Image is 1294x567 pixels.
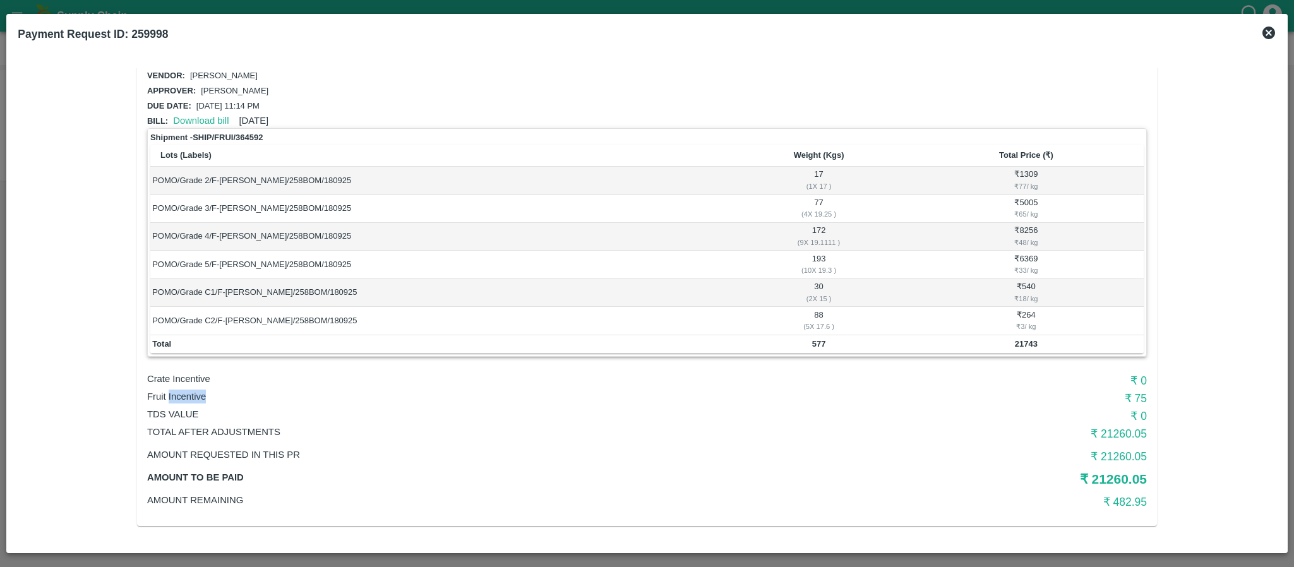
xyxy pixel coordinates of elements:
[813,448,1147,465] h6: ₹ 21260.05
[18,28,168,40] b: Payment Request ID: 259998
[999,150,1053,160] b: Total Price (₹)
[813,407,1147,425] h6: ₹ 0
[731,181,907,192] div: ( 1 X 17 )
[813,390,1147,407] h6: ₹ 75
[813,470,1147,488] h5: ₹ 21260.05
[729,307,908,335] td: 88
[160,150,212,160] b: Lots (Labels)
[147,101,191,110] span: Due date:
[909,223,1144,251] td: ₹ 8256
[150,195,729,223] td: POMO/Grade 3/F-[PERSON_NAME]/258BOM/180925
[731,208,907,220] div: ( 4 X 19.25 )
[812,339,826,349] b: 577
[729,279,908,307] td: 30
[150,131,263,144] strong: Shipment - SHIP/FRUI/364592
[731,265,907,276] div: ( 10 X 19.3 )
[909,251,1144,278] td: ₹ 6369
[729,167,908,194] td: 17
[147,390,813,403] p: Fruit Incentive
[147,470,813,484] p: Amount to be paid
[147,425,813,439] p: Total After adjustments
[196,100,260,112] p: [DATE] 11:14 PM
[150,279,729,307] td: POMO/Grade C1/F-[PERSON_NAME]/258BOM/180925
[911,237,1142,248] div: ₹ 48 / kg
[150,167,729,194] td: POMO/Grade 2/F-[PERSON_NAME]/258BOM/180925
[729,251,908,278] td: 193
[911,265,1142,276] div: ₹ 33 / kg
[731,237,907,248] div: ( 9 X 19.1111 )
[150,307,729,335] td: POMO/Grade C2/F-[PERSON_NAME]/258BOM/180925
[911,208,1142,220] div: ₹ 65 / kg
[147,86,196,95] span: Approver:
[201,85,268,97] p: [PERSON_NAME]
[909,195,1144,223] td: ₹ 5005
[729,223,908,251] td: 172
[909,307,1144,335] td: ₹ 264
[147,493,813,507] p: Amount Remaining
[150,223,729,251] td: POMO/Grade 4/F-[PERSON_NAME]/258BOM/180925
[813,493,1147,511] h6: ₹ 482.95
[909,279,1144,307] td: ₹ 540
[911,293,1142,304] div: ₹ 18 / kg
[909,167,1144,194] td: ₹ 1309
[190,70,258,82] p: [PERSON_NAME]
[911,321,1142,332] div: ₹ 3 / kg
[731,293,907,304] div: ( 2 X 15 )
[147,448,813,462] p: Amount Requested in this PR
[152,339,171,349] b: Total
[147,407,813,421] p: TDS VALUE
[1015,339,1038,349] b: 21743
[147,372,813,386] p: Crate Incentive
[911,181,1142,192] div: ₹ 77 / kg
[729,195,908,223] td: 77
[173,116,229,126] a: Download bill
[794,150,844,160] b: Weight (Kgs)
[813,372,1147,390] h6: ₹ 0
[731,321,907,332] div: ( 5 X 17.6 )
[147,71,185,80] span: Vendor:
[239,116,268,126] span: [DATE]
[150,251,729,278] td: POMO/Grade 5/F-[PERSON_NAME]/258BOM/180925
[147,116,168,126] span: Bill:
[813,425,1147,443] h6: ₹ 21260.05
